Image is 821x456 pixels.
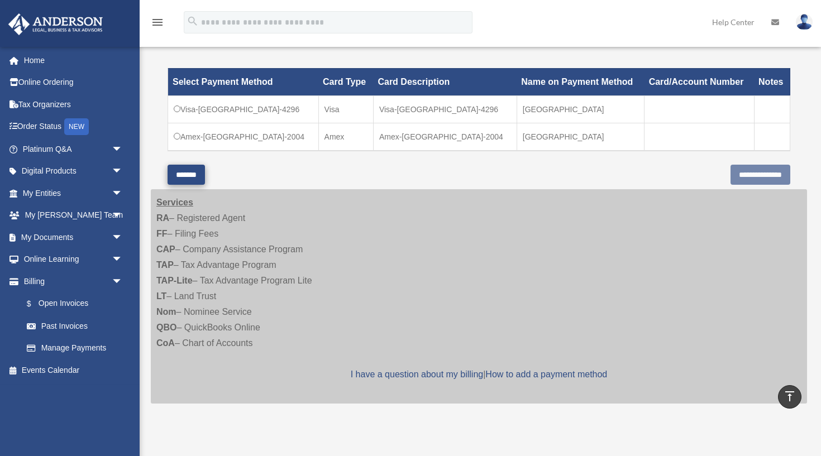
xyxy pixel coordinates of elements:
[151,189,807,404] div: – Registered Agent – Filing Fees – Company Assistance Program – Tax Advantage Program – Tax Advan...
[16,315,134,337] a: Past Invoices
[156,260,174,270] strong: TAP
[112,138,134,161] span: arrow_drop_down
[318,68,373,95] th: Card Type
[8,160,140,183] a: Digital Productsarrow_drop_down
[8,359,140,381] a: Events Calendar
[168,123,319,151] td: Amex-[GEOGRAPHIC_DATA]-2004
[373,123,517,151] td: Amex-[GEOGRAPHIC_DATA]-2004
[112,226,134,249] span: arrow_drop_down
[318,95,373,123] td: Visa
[112,248,134,271] span: arrow_drop_down
[151,20,164,29] a: menu
[16,292,128,315] a: $Open Invoices
[8,182,140,204] a: My Entitiesarrow_drop_down
[517,95,644,123] td: [GEOGRAPHIC_DATA]
[156,198,193,207] strong: Services
[112,270,134,293] span: arrow_drop_down
[645,68,754,95] th: Card/Account Number
[373,68,517,95] th: Card Description
[8,204,140,227] a: My [PERSON_NAME] Teamarrow_drop_down
[156,291,166,301] strong: LT
[156,338,175,348] strong: CoA
[8,270,134,292] a: Billingarrow_drop_down
[112,204,134,227] span: arrow_drop_down
[373,95,517,123] td: Visa-[GEOGRAPHIC_DATA]-4296
[778,385,801,409] a: vertical_align_top
[517,68,644,95] th: Name on Payment Method
[517,123,644,151] td: [GEOGRAPHIC_DATA]
[156,367,801,382] p: |
[754,68,790,95] th: Notes
[485,369,607,379] a: How to add a payment method
[5,13,106,35] img: Anderson Advisors Platinum Portal
[318,123,373,151] td: Amex
[8,138,140,160] a: Platinum Q&Aarrow_drop_down
[8,71,140,94] a: Online Ordering
[16,337,134,359] a: Manage Payments
[8,116,140,138] a: Order StatusNEW
[156,276,193,285] strong: TAP-Lite
[151,16,164,29] i: menu
[33,297,39,311] span: $
[112,182,134,205] span: arrow_drop_down
[8,248,140,271] a: Online Learningarrow_drop_down
[8,49,140,71] a: Home
[64,118,89,135] div: NEW
[783,390,796,403] i: vertical_align_top
[351,369,483,379] a: I have a question about my billing
[796,14,813,30] img: User Pic
[156,323,176,332] strong: QBO
[168,68,319,95] th: Select Payment Method
[156,244,175,254] strong: CAP
[8,226,140,248] a: My Documentsarrow_drop_down
[156,307,176,316] strong: Nom
[187,15,199,27] i: search
[8,93,140,116] a: Tax Organizers
[156,213,169,223] strong: RA
[156,229,168,238] strong: FF
[112,160,134,183] span: arrow_drop_down
[168,95,319,123] td: Visa-[GEOGRAPHIC_DATA]-4296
